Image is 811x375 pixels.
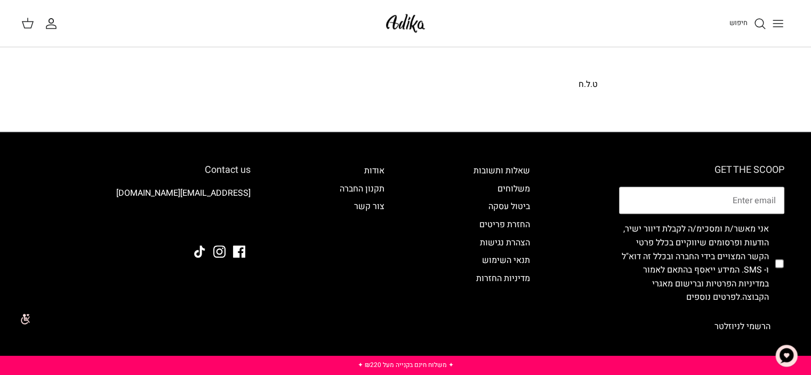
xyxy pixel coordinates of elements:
[579,78,598,91] span: ט.ל.ח
[383,11,428,36] img: Adika IL
[463,164,541,340] div: Secondary navigation
[480,236,530,249] a: הצהרת נגישות
[8,305,37,334] img: accessibility_icon02.svg
[729,18,748,28] span: חיפוש
[766,12,790,35] button: Toggle menu
[497,182,530,195] a: משלוחים
[619,187,784,214] input: Email
[221,216,251,230] img: Adika IL
[354,200,384,213] a: צור קשר
[701,313,784,340] button: הרשמי לניוזלטר
[340,182,384,195] a: תקנון החברה
[45,17,62,30] a: החשבון שלי
[194,245,206,258] a: Tiktok
[329,164,395,340] div: Secondary navigation
[233,245,245,258] a: Facebook
[488,200,530,213] a: ביטול עסקה
[619,164,784,176] h6: GET THE SCOOP
[213,245,226,258] a: Instagram
[357,360,453,370] a: ✦ משלוח חינם בקנייה מעל ₪220 ✦
[473,164,530,177] a: שאלות ותשובות
[364,164,384,177] a: אודות
[27,164,251,176] h6: Contact us
[476,272,530,285] a: מדיניות החזרות
[479,218,530,231] a: החזרת פריטים
[619,222,769,305] label: אני מאשר/ת ומסכימ/ה לקבלת דיוור ישיר, הודעות ופרסומים שיווקיים בכלל פרטי הקשר המצויים בידי החברה ...
[686,291,740,304] a: לפרטים נוספים
[770,340,802,372] button: צ'אט
[116,187,251,200] a: [EMAIL_ADDRESS][DOMAIN_NAME]
[482,254,530,267] a: תנאי השימוש
[729,17,766,30] a: חיפוש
